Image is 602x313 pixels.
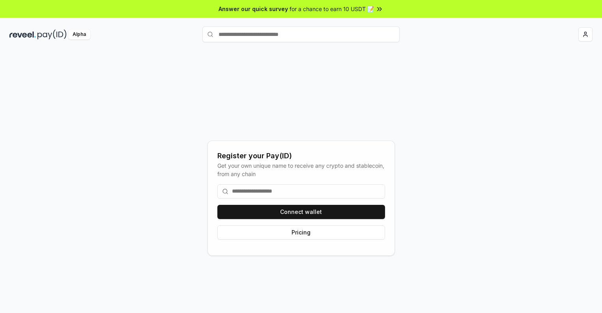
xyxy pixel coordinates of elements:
button: Connect wallet [217,205,385,219]
span: Answer our quick survey [219,5,288,13]
button: Pricing [217,225,385,240]
div: Register your Pay(ID) [217,150,385,161]
span: for a chance to earn 10 USDT 📝 [290,5,374,13]
img: pay_id [37,30,67,39]
div: Get your own unique name to receive any crypto and stablecoin, from any chain [217,161,385,178]
div: Alpha [68,30,90,39]
img: reveel_dark [9,30,36,39]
